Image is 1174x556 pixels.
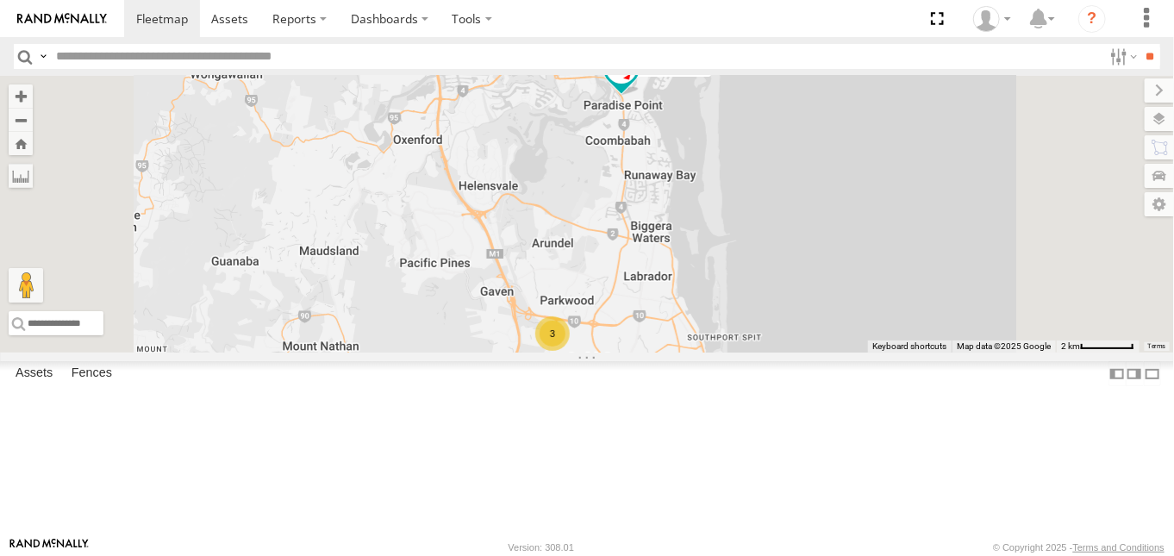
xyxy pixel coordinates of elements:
[1145,192,1174,216] label: Map Settings
[9,108,33,132] button: Zoom out
[9,539,89,556] a: Visit our Website
[9,268,43,303] button: Drag Pegman onto the map to open Street View
[63,362,121,386] label: Fences
[509,542,574,553] div: Version: 308.01
[1056,340,1140,353] button: Map scale: 2 km per 59 pixels
[1126,361,1143,386] label: Dock Summary Table to the Right
[957,341,1051,351] span: Map data ©2025 Google
[9,84,33,108] button: Zoom in
[1108,361,1126,386] label: Dock Summary Table to the Left
[1148,343,1166,350] a: Terms (opens in new tab)
[17,13,107,25] img: rand-logo.svg
[967,6,1017,32] div: Danielle Caldwell
[993,542,1165,553] div: © Copyright 2025 -
[535,316,570,351] div: 3
[1144,361,1161,386] label: Hide Summary Table
[1078,5,1106,33] i: ?
[872,340,946,353] button: Keyboard shortcuts
[36,44,50,69] label: Search Query
[9,164,33,188] label: Measure
[9,132,33,155] button: Zoom Home
[1061,341,1080,351] span: 2 km
[1103,44,1140,69] label: Search Filter Options
[1073,542,1165,553] a: Terms and Conditions
[7,362,61,386] label: Assets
